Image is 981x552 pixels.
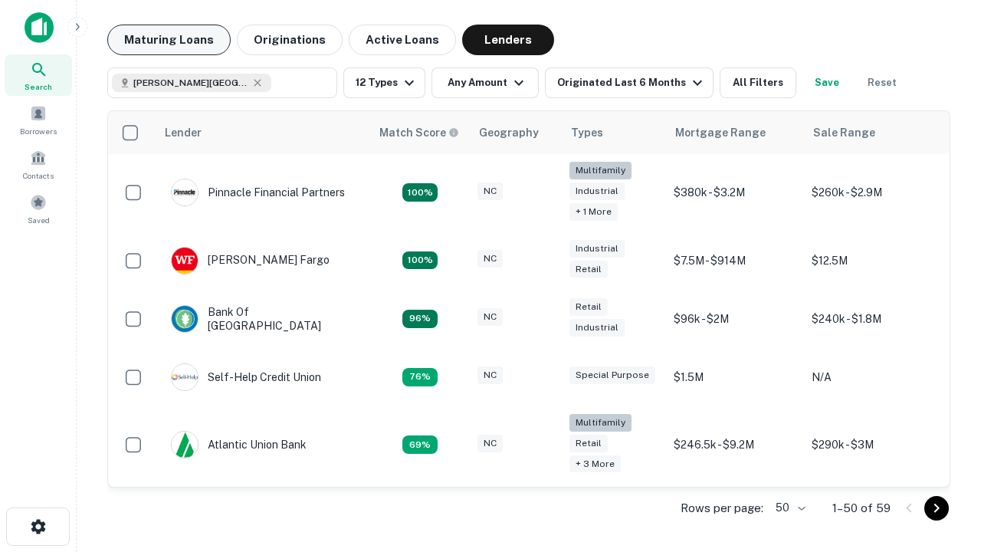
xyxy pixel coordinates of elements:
[402,310,438,328] div: Matching Properties: 14, hasApolloMatch: undefined
[477,435,503,452] div: NC
[23,169,54,182] span: Contacts
[571,123,603,142] div: Types
[477,182,503,200] div: NC
[171,247,330,274] div: [PERSON_NAME] Fargo
[569,319,625,337] div: Industrial
[402,251,438,270] div: Matching Properties: 15, hasApolloMatch: undefined
[25,12,54,43] img: capitalize-icon.png
[802,67,851,98] button: Save your search to get updates of matches that match your search criteria.
[569,414,632,432] div: Multifamily
[666,348,804,406] td: $1.5M
[769,497,808,519] div: 50
[569,435,608,452] div: Retail
[470,111,562,154] th: Geography
[569,298,608,316] div: Retail
[172,248,198,274] img: picture
[5,188,72,229] a: Saved
[477,308,503,326] div: NC
[666,406,804,484] td: $246.5k - $9.2M
[681,499,763,517] p: Rows per page:
[569,240,625,258] div: Industrial
[171,363,321,391] div: Self-help Credit Union
[804,232,942,290] td: $12.5M
[237,25,343,55] button: Originations
[379,124,456,141] h6: Match Score
[107,25,231,55] button: Maturing Loans
[569,455,621,473] div: + 3 more
[462,25,554,55] button: Lenders
[343,67,425,98] button: 12 Types
[20,125,57,137] span: Borrowers
[370,111,470,154] th: Capitalize uses an advanced AI algorithm to match your search with the best lender. The match sco...
[402,183,438,202] div: Matching Properties: 26, hasApolloMatch: undefined
[5,143,72,185] a: Contacts
[477,366,503,384] div: NC
[379,124,459,141] div: Capitalize uses an advanced AI algorithm to match your search with the best lender. The match sco...
[813,123,875,142] div: Sale Range
[569,203,618,221] div: + 1 more
[171,179,345,206] div: Pinnacle Financial Partners
[569,366,655,384] div: Special Purpose
[675,123,766,142] div: Mortgage Range
[569,182,625,200] div: Industrial
[171,305,355,333] div: Bank Of [GEOGRAPHIC_DATA]
[5,99,72,140] a: Borrowers
[924,496,949,521] button: Go to next page
[172,306,198,332] img: picture
[479,123,539,142] div: Geography
[804,111,942,154] th: Sale Range
[349,25,456,55] button: Active Loans
[666,290,804,348] td: $96k - $2M
[28,214,50,226] span: Saved
[557,74,707,92] div: Originated Last 6 Months
[720,67,796,98] button: All Filters
[804,290,942,348] td: $240k - $1.8M
[569,162,632,179] div: Multifamily
[666,154,804,232] td: $380k - $3.2M
[804,406,942,484] td: $290k - $3M
[5,54,72,96] a: Search
[562,111,666,154] th: Types
[165,123,202,142] div: Lender
[666,111,804,154] th: Mortgage Range
[171,431,307,458] div: Atlantic Union Bank
[172,179,198,205] img: picture
[172,364,198,390] img: picture
[804,348,942,406] td: N/A
[858,67,907,98] button: Reset
[477,250,503,268] div: NC
[666,232,804,290] td: $7.5M - $914M
[569,261,608,278] div: Retail
[904,380,981,454] iframe: Chat Widget
[804,154,942,232] td: $260k - $2.9M
[25,80,52,93] span: Search
[402,368,438,386] div: Matching Properties: 11, hasApolloMatch: undefined
[156,111,370,154] th: Lender
[172,432,198,458] img: picture
[431,67,539,98] button: Any Amount
[133,76,248,90] span: [PERSON_NAME][GEOGRAPHIC_DATA], [GEOGRAPHIC_DATA]
[545,67,714,98] button: Originated Last 6 Months
[402,435,438,454] div: Matching Properties: 10, hasApolloMatch: undefined
[832,499,891,517] p: 1–50 of 59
